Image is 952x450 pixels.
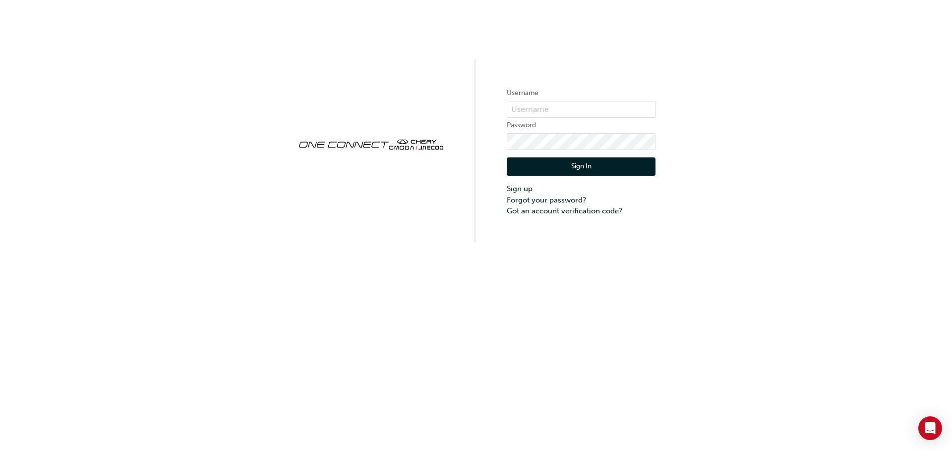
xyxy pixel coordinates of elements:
a: Sign up [507,183,655,195]
button: Sign In [507,157,655,176]
a: Forgot your password? [507,195,655,206]
img: oneconnect [297,131,445,156]
label: Password [507,119,655,131]
input: Username [507,101,655,118]
a: Got an account verification code? [507,205,655,217]
div: Open Intercom Messenger [918,416,942,440]
label: Username [507,87,655,99]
